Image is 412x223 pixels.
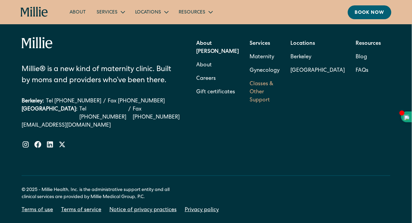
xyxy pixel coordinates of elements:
div: © 2025 - Millie Health, Inc. is the administrative support entity and all clinical services are p... [22,187,184,201]
a: Maternity [250,51,275,64]
a: Fax [PHONE_NUMBER] [133,105,180,122]
a: Terms of service [61,206,101,214]
a: Tel [PHONE_NUMBER] [79,105,126,122]
a: Classes & Other Support [250,77,280,107]
a: [EMAIL_ADDRESS][DOMAIN_NAME] [22,122,180,130]
a: About [64,6,91,18]
a: Gynecology [250,64,280,77]
a: Tel [PHONE_NUMBER] [46,97,101,105]
div: Services [91,6,130,18]
a: Notice of privacy practices [109,206,177,214]
a: Berkeley [291,51,345,64]
a: Fax [PHONE_NUMBER] [108,97,165,105]
a: home [21,7,48,18]
div: Berkeley: [22,97,44,105]
a: Terms of use [22,206,53,214]
div: / [103,97,106,105]
div: [GEOGRAPHIC_DATA]: [22,105,77,122]
a: Book now [348,5,391,19]
div: Locations [130,6,173,18]
a: [GEOGRAPHIC_DATA] [291,64,345,77]
div: Millie® is a new kind of maternity clinic. Built by moms and providers who’ve been there. [22,64,180,87]
a: About [196,59,212,72]
strong: Resources [356,41,381,46]
a: Careers [196,72,216,86]
a: Privacy policy [185,206,219,214]
div: Services [97,9,118,16]
div: Resources [173,6,217,18]
strong: Services [250,41,271,46]
a: Blog [356,51,367,64]
a: FAQs [356,64,369,77]
div: Resources [179,9,205,16]
div: Locations [135,9,161,16]
strong: About [PERSON_NAME] [196,41,239,55]
div: Book now [355,9,385,17]
div: / [128,105,131,122]
a: Gift certificates [196,86,235,99]
strong: Locations [291,41,315,46]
